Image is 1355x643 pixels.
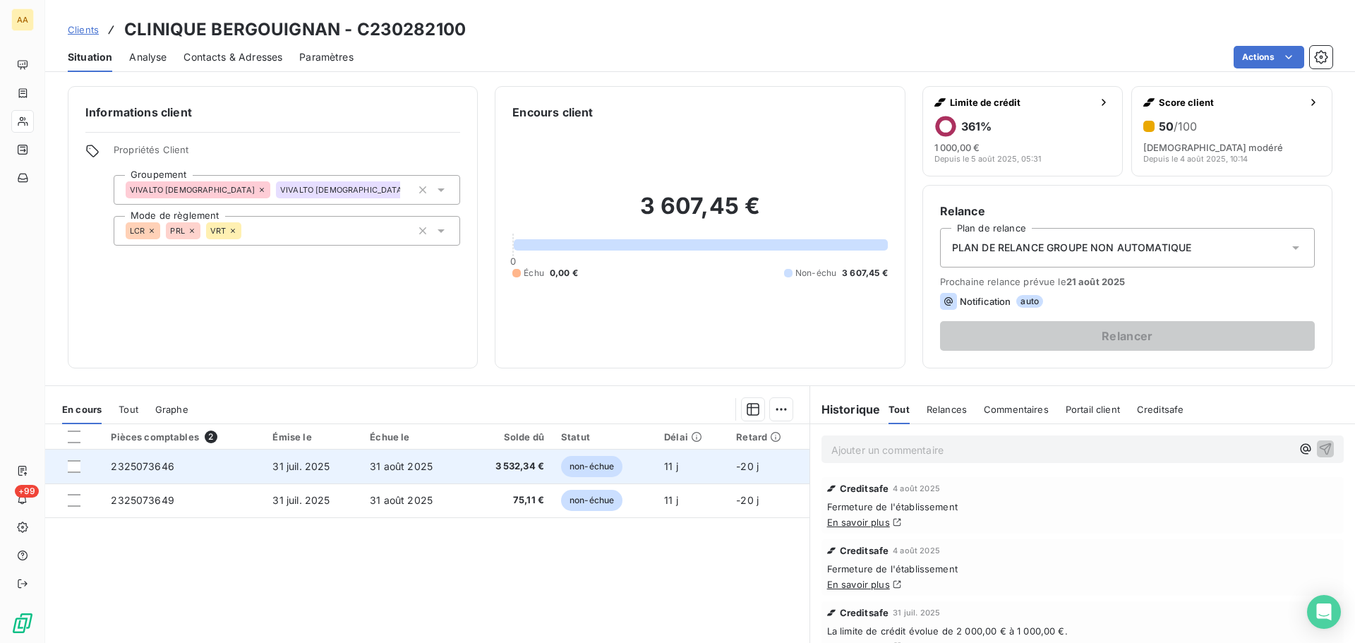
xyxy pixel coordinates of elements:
button: Relancer [940,321,1315,351]
h3: CLINIQUE BERGOUIGNAN - C230282100 [124,17,466,42]
span: 2 [205,431,217,443]
h6: Informations client [85,104,460,121]
span: 0 [510,256,516,267]
span: VIVALTO [DEMOGRAPHIC_DATA] [130,186,255,194]
span: 31 juil. 2025 [272,494,330,506]
span: 3 532,34 € [474,459,544,474]
span: Relances [927,404,967,415]
span: Score client [1159,97,1302,108]
span: +99 [15,485,39,498]
span: [DEMOGRAPHIC_DATA] modéré [1143,142,1283,153]
span: Fermeture de l'établissement [827,563,1338,575]
span: Creditsafe [840,545,889,556]
span: 2325073649 [111,494,174,506]
span: 4 août 2025 [893,484,940,493]
div: AA [11,8,34,31]
input: Ajouter une valeur [400,184,411,196]
span: 11 j [664,494,678,506]
span: La limite de crédit évolue de 2 000,00 € à 1 000,00 €. [827,625,1338,637]
a: En savoir plus [827,517,890,528]
span: VRT [210,227,226,235]
span: Creditsafe [840,483,889,494]
div: Solde dû [474,431,544,443]
h6: Relance [940,203,1315,220]
span: Situation [68,50,112,64]
div: Statut [561,431,647,443]
h2: 3 607,45 € [512,192,887,234]
div: Émise le [272,431,353,443]
span: Non-échu [795,267,836,280]
span: non-échue [561,490,622,511]
a: En savoir plus [827,579,890,590]
button: Limite de crédit361%1 000,00 €Depuis le 5 août 2025, 05:31 [922,86,1124,176]
div: Délai [664,431,719,443]
button: Actions [1234,46,1304,68]
span: 31 août 2025 [370,460,433,472]
span: Fermeture de l'établissement [827,501,1338,512]
h6: 50 [1159,119,1197,133]
span: 1 000,00 € [934,142,980,153]
h6: Encours client [512,104,593,121]
div: Open Intercom Messenger [1307,595,1341,629]
span: En cours [62,404,102,415]
input: Ajouter une valeur [241,224,253,237]
h6: Historique [810,401,881,418]
span: Prochaine relance prévue le [940,276,1315,287]
span: Portail client [1066,404,1120,415]
span: -20 j [736,460,759,472]
span: Notification [960,296,1011,307]
span: /100 [1174,119,1197,133]
span: Analyse [129,50,167,64]
span: 31 juil. 2025 [893,608,940,617]
span: 75,11 € [474,493,544,507]
span: Limite de crédit [950,97,1093,108]
a: Clients [68,23,99,37]
span: 4 août 2025 [893,546,940,555]
span: -20 j [736,494,759,506]
span: LCR [130,227,145,235]
span: Propriétés Client [114,144,460,164]
span: Clients [68,24,99,35]
span: PRL [170,227,184,235]
span: Creditsafe [840,607,889,618]
span: 0,00 € [550,267,578,280]
h6: 361 % [961,119,992,133]
span: 31 juil. 2025 [272,460,330,472]
img: Logo LeanPay [11,612,34,635]
span: Depuis le 5 août 2025, 05:31 [934,155,1041,163]
span: non-échue [561,456,622,477]
button: Score client50/100[DEMOGRAPHIC_DATA] modéréDepuis le 4 août 2025, 10:14 [1131,86,1332,176]
span: Paramètres [299,50,354,64]
span: Commentaires [984,404,1049,415]
span: Tout [119,404,138,415]
div: Échue le [370,431,457,443]
span: 11 j [664,460,678,472]
div: Retard [736,431,800,443]
span: Depuis le 4 août 2025, 10:14 [1143,155,1248,163]
div: Pièces comptables [111,431,255,443]
span: PLAN DE RELANCE GROUPE NON AUTOMATIQUE [952,241,1192,255]
span: 3 607,45 € [842,267,888,280]
span: Contacts & Adresses [183,50,282,64]
span: auto [1016,295,1043,308]
span: Tout [889,404,910,415]
span: 31 août 2025 [370,494,433,506]
span: Creditsafe [1137,404,1184,415]
span: VIVALTO [DEMOGRAPHIC_DATA] [280,186,405,194]
span: 2325073646 [111,460,174,472]
span: 21 août 2025 [1066,276,1126,287]
span: Échu [524,267,544,280]
span: Graphe [155,404,188,415]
